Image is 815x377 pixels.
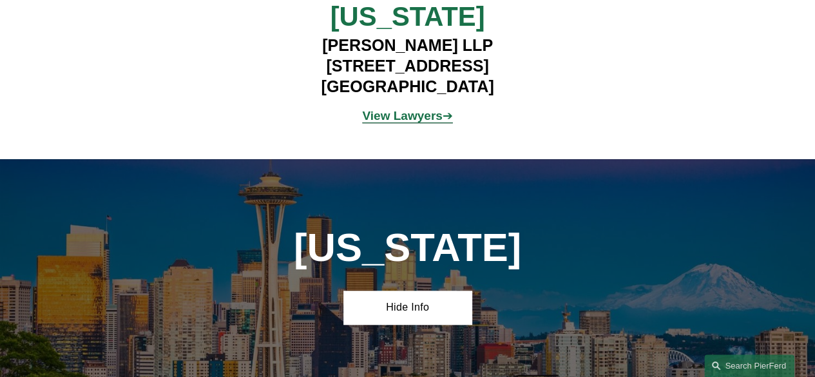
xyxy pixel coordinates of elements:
[443,109,453,122] a: ➔
[343,291,471,324] a: Hide Info
[704,354,794,377] a: Search this site
[248,35,567,97] h4: [PERSON_NAME] LLP [STREET_ADDRESS] [GEOGRAPHIC_DATA]
[362,109,442,122] a: View Lawyers
[280,225,535,270] h1: [US_STATE]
